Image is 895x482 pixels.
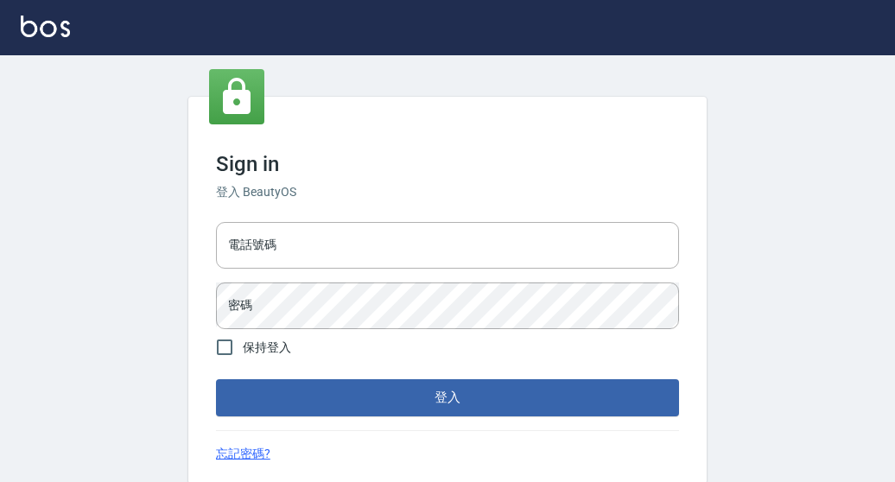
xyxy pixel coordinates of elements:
button: 登入 [216,379,679,415]
a: 忘記密碼? [216,445,270,463]
h6: 登入 BeautyOS [216,183,679,201]
h3: Sign in [216,152,679,176]
img: Logo [21,16,70,37]
span: 保持登入 [243,339,291,357]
